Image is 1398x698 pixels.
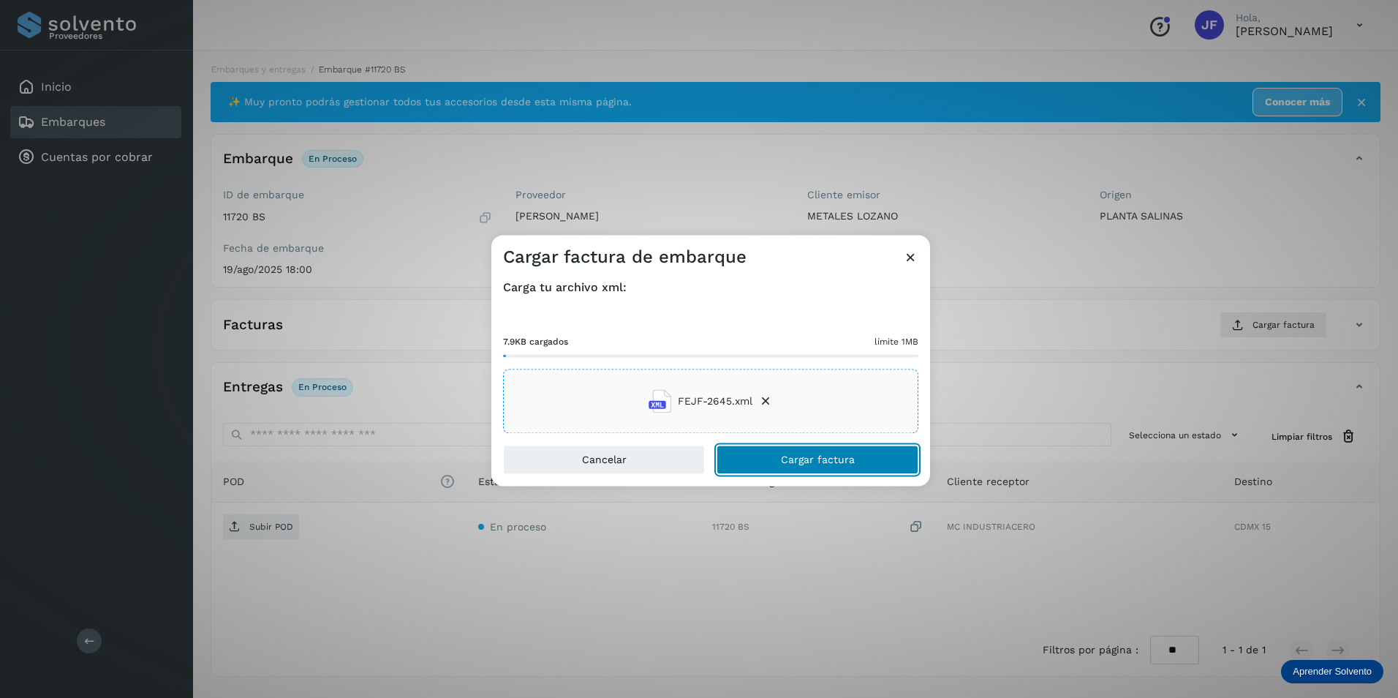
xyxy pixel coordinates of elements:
button: Cancelar [503,446,705,475]
span: Cancelar [582,455,627,465]
p: Aprender Solvento [1293,666,1372,678]
div: Aprender Solvento [1281,660,1383,683]
button: Cargar factura [717,446,918,475]
span: límite 1MB [874,336,918,349]
span: FEJF-2645.xml [678,394,752,409]
span: 7.9KB cargados [503,336,568,349]
h4: Carga tu archivo xml: [503,280,918,294]
h3: Cargar factura de embarque [503,247,747,268]
span: Cargar factura [781,455,855,465]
